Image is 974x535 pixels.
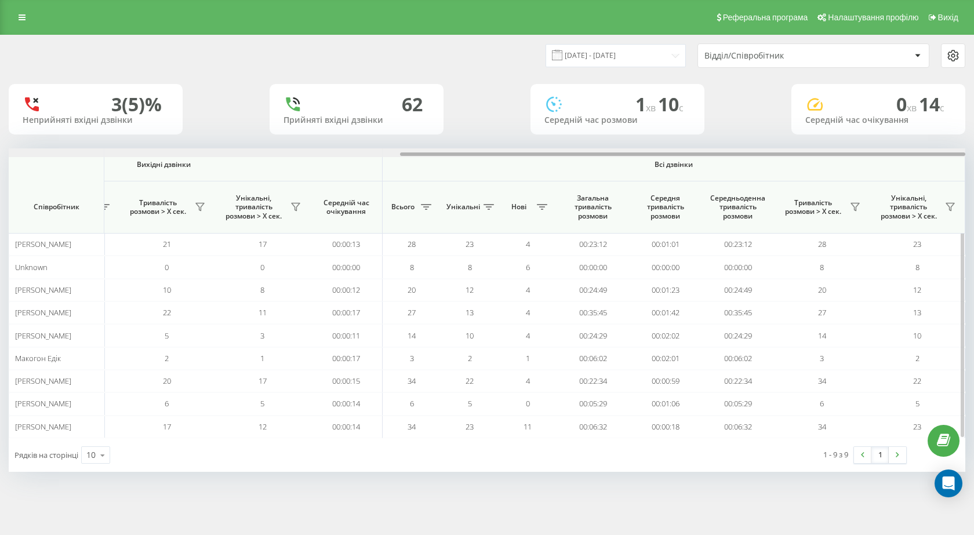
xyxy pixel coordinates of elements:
span: 28 [408,239,416,249]
span: [PERSON_NAME] [15,398,71,409]
span: c [679,101,684,114]
span: 0 [260,262,264,272]
span: 34 [408,376,416,386]
div: Open Intercom Messenger [935,470,962,497]
td: 00:35:45 [557,301,629,324]
td: 00:01:01 [629,233,702,256]
span: 34 [408,421,416,432]
td: 00:00:11 [310,324,383,347]
td: 00:00:59 [629,370,702,392]
span: [PERSON_NAME] [15,376,71,386]
span: хв [646,101,658,114]
span: 17 [259,376,267,386]
td: 00:06:32 [557,416,629,438]
span: 0 [526,398,530,409]
td: 00:00:14 [310,416,383,438]
div: Неприйняті вхідні дзвінки [23,115,169,125]
span: 5 [260,398,264,409]
span: 10 [913,330,921,341]
td: 00:35:45 [702,301,774,324]
span: 27 [818,307,826,318]
span: Загальна тривалість розмови [565,194,620,221]
td: 00:06:02 [702,347,774,370]
span: Унікальні [446,202,480,212]
div: Середній час розмови [544,115,690,125]
span: 22 [913,376,921,386]
span: 8 [820,262,824,272]
span: Налаштування профілю [828,13,918,22]
span: 10 [466,330,474,341]
span: [PERSON_NAME] [15,285,71,295]
span: 22 [466,376,474,386]
span: 4 [526,239,530,249]
span: 2 [915,353,920,363]
span: 12 [259,421,267,432]
td: 00:02:02 [629,324,702,347]
td: 00:02:01 [629,347,702,370]
span: 11 [259,307,267,318]
span: 12 [913,285,921,295]
span: 8 [468,262,472,272]
span: 20 [818,285,826,295]
td: 00:00:12 [310,279,383,301]
span: 28 [818,239,826,249]
span: 23 [466,239,474,249]
td: 00:23:12 [557,233,629,256]
td: 00:00:13 [310,233,383,256]
td: 00:24:49 [557,279,629,301]
span: 10 [658,92,684,117]
span: 5 [468,398,472,409]
span: 4 [526,307,530,318]
span: Унікальні, тривалість розмови > Х сек. [220,194,287,221]
td: 00:00:00 [557,256,629,278]
span: 3 [820,353,824,363]
span: 5 [915,398,920,409]
span: 5 [165,330,169,341]
td: 00:23:12 [702,233,774,256]
span: 17 [259,239,267,249]
span: Макогон Едік [15,353,61,363]
span: Унікальні, тривалість розмови > Х сек. [875,194,942,221]
span: Всі дзвінки [417,160,931,169]
span: Середня тривалість розмови [638,194,693,221]
span: 4 [526,376,530,386]
span: 13 [466,307,474,318]
td: 00:01:23 [629,279,702,301]
span: 6 [820,398,824,409]
span: 0 [896,92,919,117]
span: 17 [163,421,171,432]
span: 20 [163,376,171,386]
div: Прийняті вхідні дзвінки [284,115,430,125]
span: Рядків на сторінці [14,450,78,460]
span: 22 [163,307,171,318]
span: 2 [468,353,472,363]
span: 3 [260,330,264,341]
td: 00:05:29 [702,392,774,415]
td: 00:22:34 [702,370,774,392]
a: 1 [871,447,889,463]
span: 21 [163,239,171,249]
span: Співробітник [19,202,94,212]
div: Відділ/Співробітник [704,51,843,61]
td: 00:24:29 [557,324,629,347]
span: Середній час очікування [319,198,373,216]
span: 10 [163,285,171,295]
td: 00:00:18 [629,416,702,438]
td: 00:00:15 [310,370,383,392]
span: Нові [504,202,533,212]
span: 1 [260,353,264,363]
span: 34 [818,376,826,386]
td: 00:00:14 [310,392,383,415]
span: c [940,101,944,114]
span: 14 [919,92,944,117]
td: 00:00:17 [310,301,383,324]
span: 6 [165,398,169,409]
span: 6 [410,398,414,409]
td: 00:06:32 [702,416,774,438]
td: 00:06:02 [557,347,629,370]
td: 00:22:34 [557,370,629,392]
span: 11 [524,421,532,432]
div: Середній час очікування [805,115,951,125]
span: 1 [526,353,530,363]
span: 20 [408,285,416,295]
